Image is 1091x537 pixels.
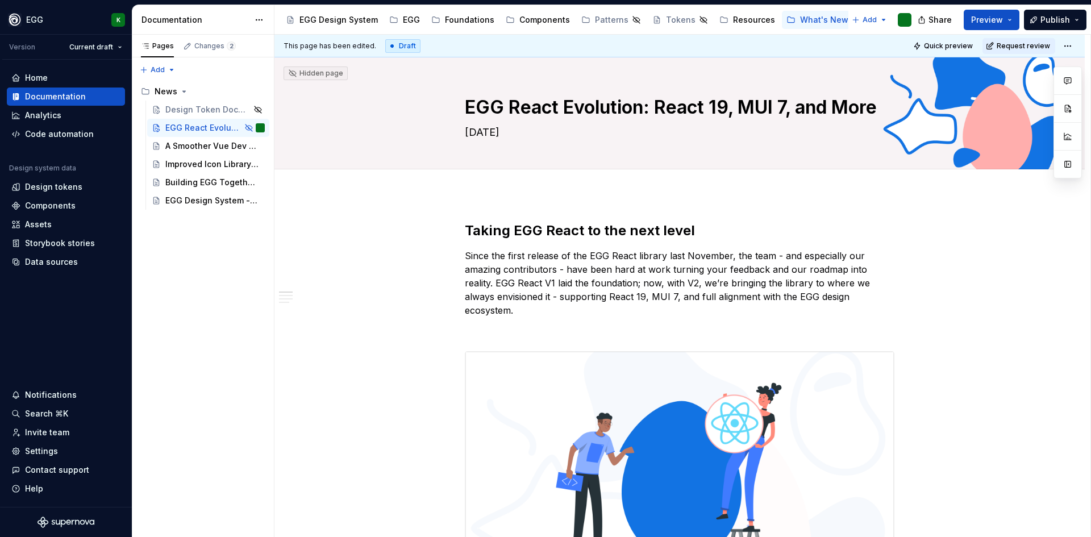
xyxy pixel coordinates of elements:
[141,41,174,51] div: Pages
[465,222,695,239] strong: Taking EGG React to the next level
[7,405,125,423] button: Search ⌘K
[141,14,249,26] div: Documentation
[848,12,891,28] button: Add
[281,9,846,31] div: Page tree
[1024,10,1086,30] button: Publish
[194,41,236,51] div: Changes
[116,15,120,24] div: K
[971,14,1003,26] span: Preview
[25,427,69,438] div: Invite team
[147,101,269,119] a: Design Token Documentation - Now clearer and smarter! 🎨
[7,480,125,498] button: Help
[997,41,1050,51] span: Request review
[281,11,382,29] a: EGG Design System
[7,178,125,196] a: Design tokens
[982,38,1055,54] button: Request review
[7,386,125,404] button: Notifications
[7,215,125,234] a: Assets
[147,192,269,210] a: EGG Design System - Reaching a new milestone! 🚀
[7,125,125,143] a: Code automation
[501,11,574,29] a: Components
[25,446,58,457] div: Settings
[465,249,894,317] p: Since the first release of the EGG React library last November, the team - and especially our ama...
[463,94,892,121] textarea: EGG React Evolution: React 19, MUI 7, and More
[165,159,259,170] div: Improved Icon Library 🔎
[155,86,177,97] div: News
[595,14,628,26] div: Patterns
[165,195,259,206] div: EGG Design System - Reaching a new milestone! 🚀
[577,11,646,29] a: Patterns
[733,14,775,26] div: Resources
[25,238,95,249] div: Storybook stories
[7,461,125,479] button: Contact support
[147,137,269,155] a: A Smoother Vue Dev Experience 💛
[2,7,130,32] button: EGGK
[147,155,269,173] a: Improved Icon Library 🔎
[25,181,82,193] div: Design tokens
[666,14,696,26] div: Tokens
[136,82,269,210] div: Page tree
[147,173,269,192] a: Building EGG Together 🙌
[7,69,125,87] a: Home
[64,39,127,55] button: Current draft
[427,11,499,29] a: Foundations
[299,14,378,26] div: EGG Design System
[8,13,22,27] img: 87d06435-c97f-426c-aa5d-5eb8acd3d8b3.png
[165,177,259,188] div: Building EGG Together 🙌
[69,43,113,52] span: Current draft
[25,389,77,401] div: Notifications
[924,41,973,51] span: Quick preview
[25,72,48,84] div: Home
[151,65,165,74] span: Add
[165,122,241,134] div: EGG React Evolution: React 19, MUI 7, and More
[25,128,94,140] div: Code automation
[136,62,179,78] button: Add
[25,219,52,230] div: Assets
[385,11,424,29] a: EGG
[165,104,250,115] div: Design Token Documentation - Now clearer and smarter! 🎨
[38,517,94,528] svg: Supernova Logo
[7,88,125,106] a: Documentation
[25,483,43,494] div: Help
[25,464,89,476] div: Contact support
[284,41,376,51] span: This page has been edited.
[964,10,1019,30] button: Preview
[9,164,76,173] div: Design system data
[928,14,952,26] span: Share
[7,197,125,215] a: Components
[782,11,853,29] a: What's New
[912,10,959,30] button: Share
[26,14,43,26] div: EGG
[863,15,877,24] span: Add
[715,11,780,29] a: Resources
[25,91,86,102] div: Documentation
[25,110,61,121] div: Analytics
[227,41,236,51] span: 2
[7,442,125,460] a: Settings
[25,256,78,268] div: Data sources
[7,423,125,442] a: Invite team
[519,14,570,26] div: Components
[288,69,343,78] div: Hidden page
[9,43,35,52] div: Version
[800,14,848,26] div: What's New
[136,82,269,101] div: News
[25,408,68,419] div: Search ⌘K
[385,39,420,53] div: Draft
[463,123,892,141] textarea: [DATE]
[648,11,713,29] a: Tokens
[25,200,76,211] div: Components
[147,119,269,137] a: EGG React Evolution: React 19, MUI 7, and More
[1040,14,1070,26] span: Publish
[910,38,978,54] button: Quick preview
[445,14,494,26] div: Foundations
[7,106,125,124] a: Analytics
[165,140,259,152] div: A Smoother Vue Dev Experience 💛
[403,14,420,26] div: EGG
[7,234,125,252] a: Storybook stories
[7,253,125,271] a: Data sources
